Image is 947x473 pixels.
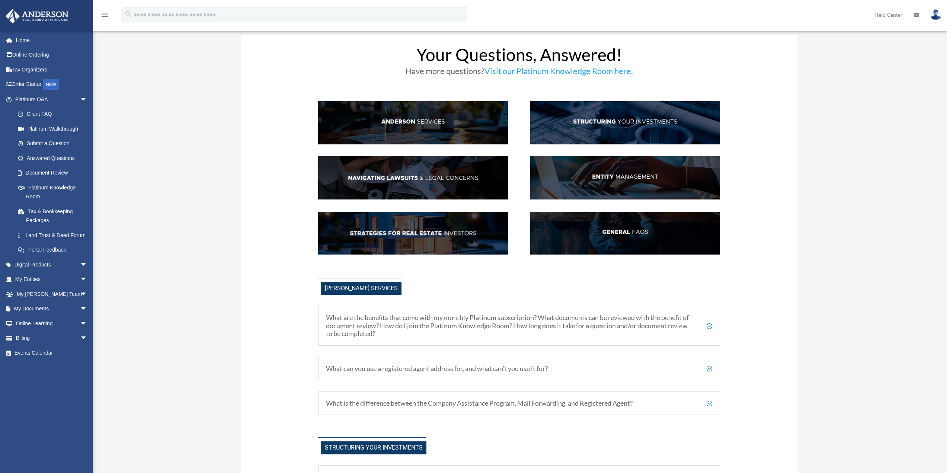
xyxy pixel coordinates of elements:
[326,314,712,338] h5: What are the benefits that come with my monthly Platinum subscription? What documents can be revi...
[80,301,95,317] span: arrow_drop_down
[318,101,508,144] img: AndServ_hdr
[80,331,95,346] span: arrow_drop_down
[318,212,508,255] img: StratsRE_hdr
[326,399,712,408] h5: What is the difference between the Company Assistance Program, Mail Forwarding, and Registered Ag...
[10,151,99,166] a: Answered Questions
[530,156,720,199] img: EntManag_hdr
[530,212,720,255] img: GenFAQ_hdr
[5,316,99,331] a: Online Learningarrow_drop_down
[5,331,99,346] a: Billingarrow_drop_down
[10,121,99,136] a: Platinum Walkthrough
[80,257,95,272] span: arrow_drop_down
[5,92,99,107] a: Platinum Q&Aarrow_drop_down
[10,136,99,151] a: Submit a Question
[5,345,99,360] a: Events Calendar
[10,166,99,180] a: Document Review
[318,46,720,67] h1: Your Questions, Answered!
[5,257,99,272] a: Digital Productsarrow_drop_down
[10,204,99,228] a: Tax & Bookkeeping Packages
[10,107,95,122] a: Client FAQ
[10,243,99,258] a: Portal Feedback
[484,66,633,80] a: Visit our Platinum Knowledge Room here.
[321,282,401,295] span: [PERSON_NAME] Services
[43,79,59,90] div: NEW
[5,272,99,287] a: My Entitiesarrow_drop_down
[930,9,941,20] img: User Pic
[100,13,109,19] a: menu
[5,48,99,63] a: Online Ordering
[80,316,95,331] span: arrow_drop_down
[5,62,99,77] a: Tax Organizers
[10,228,99,243] a: Land Trust & Deed Forum
[318,67,720,79] h3: Have more questions?
[321,441,426,454] span: Structuring Your investments
[530,101,720,144] img: StructInv_hdr
[5,33,99,48] a: Home
[80,272,95,287] span: arrow_drop_down
[5,77,99,92] a: Order StatusNEW
[3,9,71,23] img: Anderson Advisors Platinum Portal
[124,10,132,18] i: search
[5,287,99,301] a: My [PERSON_NAME] Teamarrow_drop_down
[80,287,95,302] span: arrow_drop_down
[318,156,508,199] img: NavLaw_hdr
[10,180,99,204] a: Platinum Knowledge Room
[100,10,109,19] i: menu
[326,365,712,373] h5: What can you use a registered agent address for, and what can’t you use it for?
[80,92,95,107] span: arrow_drop_down
[5,301,99,316] a: My Documentsarrow_drop_down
